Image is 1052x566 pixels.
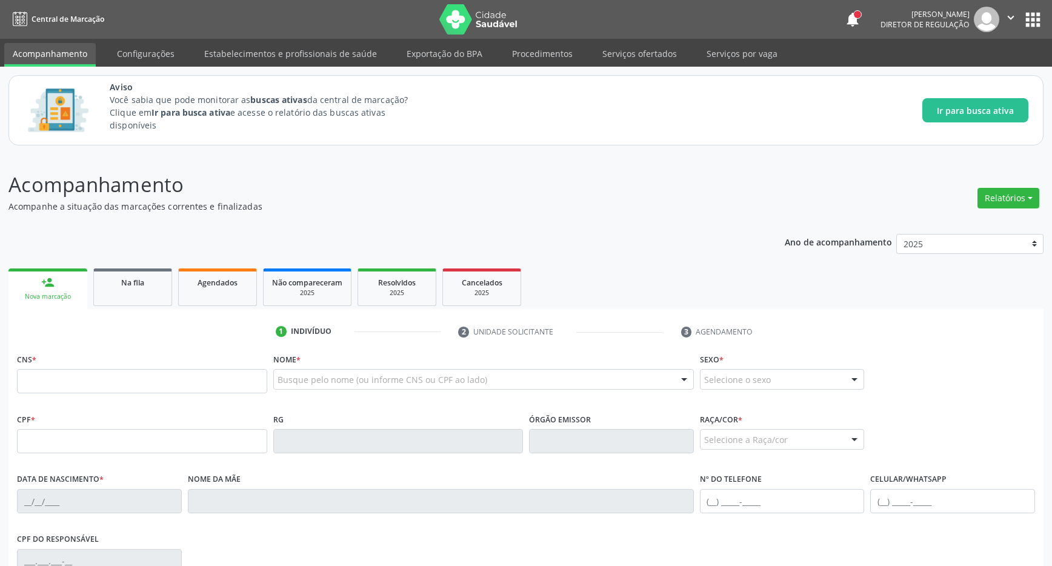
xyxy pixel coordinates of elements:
[8,9,104,29] a: Central de Marcação
[704,373,771,386] span: Selecione o sexo
[977,188,1039,208] button: Relatórios
[17,530,99,549] label: CPF do responsável
[922,98,1028,122] button: Ir para busca ativa
[999,7,1022,32] button: 
[398,43,491,64] a: Exportação do BPA
[698,43,786,64] a: Serviços por vaga
[451,288,512,298] div: 2025
[196,43,385,64] a: Estabelecimentos e profissionais de saúde
[110,93,430,132] p: Você sabia que pode monitorar as da central de marcação? Clique em e acesse o relatório das busca...
[785,234,892,249] p: Ano de acompanhamento
[881,9,970,19] div: [PERSON_NAME]
[700,410,742,429] label: Raça/cor
[700,350,724,369] label: Sexo
[529,410,591,429] label: Órgão emissor
[250,94,307,105] strong: buscas ativas
[108,43,183,64] a: Configurações
[937,104,1014,117] span: Ir para busca ativa
[594,43,685,64] a: Serviços ofertados
[32,14,104,24] span: Central de Marcação
[272,278,342,288] span: Não compareceram
[462,278,502,288] span: Cancelados
[844,11,861,28] button: notifications
[8,170,733,200] p: Acompanhamento
[17,470,104,489] label: Data de nascimento
[881,19,970,30] span: Diretor de regulação
[1022,9,1044,30] button: apps
[870,470,947,489] label: Celular/WhatsApp
[151,107,230,118] strong: Ir para busca ativa
[272,288,342,298] div: 2025
[110,81,430,93] span: Aviso
[1004,11,1017,24] i: 
[276,326,287,337] div: 1
[870,489,1035,513] input: (__) _____-_____
[17,489,182,513] input: __/__/____
[704,433,788,446] span: Selecione a Raça/cor
[974,7,999,32] img: img
[278,373,487,386] span: Busque pelo nome (ou informe CNS ou CPF ao lado)
[273,410,284,429] label: RG
[4,43,96,67] a: Acompanhamento
[198,278,238,288] span: Agendados
[700,470,762,489] label: Nº do Telefone
[41,276,55,289] div: person_add
[700,489,865,513] input: (__) _____-_____
[273,350,301,369] label: Nome
[17,292,79,301] div: Nova marcação
[17,410,35,429] label: CPF
[378,278,416,288] span: Resolvidos
[291,326,331,337] div: Indivíduo
[8,200,733,213] p: Acompanhe a situação das marcações correntes e finalizadas
[188,470,241,489] label: Nome da mãe
[17,350,36,369] label: CNS
[121,278,144,288] span: Na fila
[367,288,427,298] div: 2025
[504,43,581,64] a: Procedimentos
[24,83,93,138] img: Imagem de CalloutCard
